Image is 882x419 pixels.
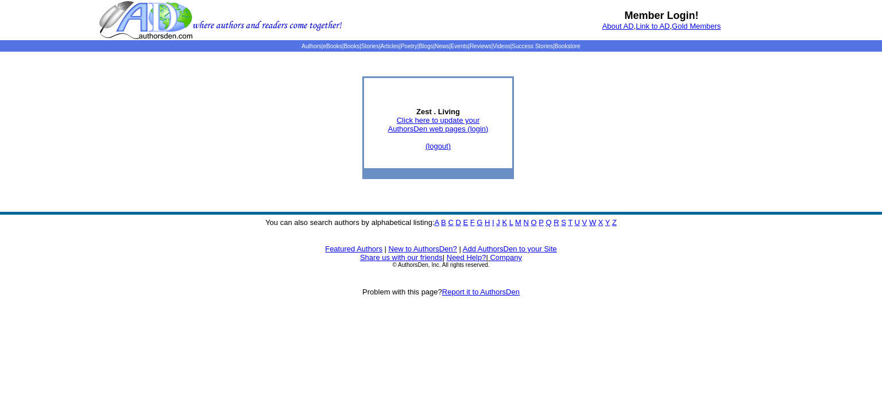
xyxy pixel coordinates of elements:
a: D [455,218,461,227]
a: I [492,218,494,227]
a: Success Stories [512,43,553,49]
a: O [531,218,537,227]
a: N [524,218,529,227]
a: Click here to update yourAuthorsDen web pages (login) [388,116,489,133]
font: | [459,245,461,253]
a: Books [343,43,359,49]
a: G [477,218,482,227]
a: Share us with our friends [360,253,443,262]
a: (logout) [425,142,451,150]
font: You can also search authors by alphabetical listing: [265,218,617,227]
a: Q [546,218,551,227]
a: R [554,218,559,227]
a: New to AuthorsDen? [389,245,457,253]
a: B [441,218,446,227]
a: T [568,218,572,227]
a: Events [451,43,469,49]
a: K [502,218,507,227]
a: L [509,218,513,227]
font: | [443,253,444,262]
a: Report it to AuthorsDen [442,288,520,296]
a: Gold Members [672,22,721,30]
a: F [470,218,475,227]
a: J [496,218,500,227]
a: Need Help? [447,253,486,262]
a: M [515,218,521,227]
span: | | | | | | | | | | | | [301,43,580,49]
a: eBooks [323,43,342,49]
b: Member Login! [625,10,699,21]
a: U [575,218,580,227]
a: Link to AD [636,22,670,30]
a: Poetry [401,43,417,49]
b: Zest . Living [416,107,460,116]
a: Blogs [419,43,433,49]
font: , , [602,22,721,30]
a: About AD [602,22,634,30]
a: E [463,218,468,227]
a: Authors [301,43,321,49]
a: Reviews [470,43,492,49]
font: | [486,253,522,262]
font: Problem with this page? [362,288,520,296]
a: Y [605,218,610,227]
font: © AuthorsDen, Inc. All rights reserved. [392,262,489,268]
a: Add AuthorsDen to your Site [463,245,557,253]
a: Videos [493,43,510,49]
a: X [598,218,604,227]
a: W [589,218,596,227]
a: A [435,218,439,227]
a: V [582,218,587,227]
a: Z [612,218,617,227]
a: C [448,218,453,227]
a: S [561,218,566,227]
font: | [385,245,386,253]
a: Articles [381,43,400,49]
a: News [435,43,449,49]
a: H [485,218,490,227]
a: Stories [361,43,379,49]
a: Featured Authors [325,245,382,253]
a: Bookstore [555,43,581,49]
a: Company [490,253,522,262]
a: P [539,218,543,227]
